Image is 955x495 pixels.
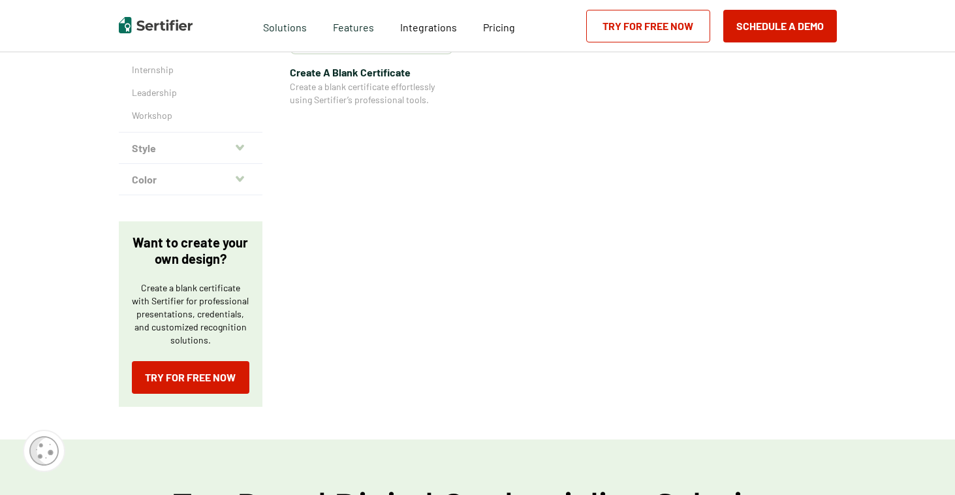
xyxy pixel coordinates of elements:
[119,164,262,195] button: Color
[119,133,262,164] button: Style
[119,17,193,33] img: Sertifier | Digital Credentialing Platform
[132,281,249,347] p: Create a blank certificate with Sertifier for professional presentations, credentials, and custom...
[333,18,374,34] span: Features
[132,361,249,394] a: Try for Free Now
[290,64,453,80] span: Create A Blank Certificate
[400,21,457,33] span: Integrations
[890,432,955,495] iframe: Chat Widget
[132,234,249,267] p: Want to create your own design?
[290,80,453,106] span: Create a blank certificate effortlessly using Sertifier’s professional tools.
[400,18,457,34] a: Integrations
[586,10,710,42] a: Try for Free Now
[723,10,837,42] button: Schedule a Demo
[483,21,515,33] span: Pricing
[132,109,249,122] a: Workshop
[263,18,307,34] span: Solutions
[132,86,249,99] a: Leadership
[483,18,515,34] a: Pricing
[132,63,249,76] a: Internship
[29,436,59,466] img: Cookie Popup Icon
